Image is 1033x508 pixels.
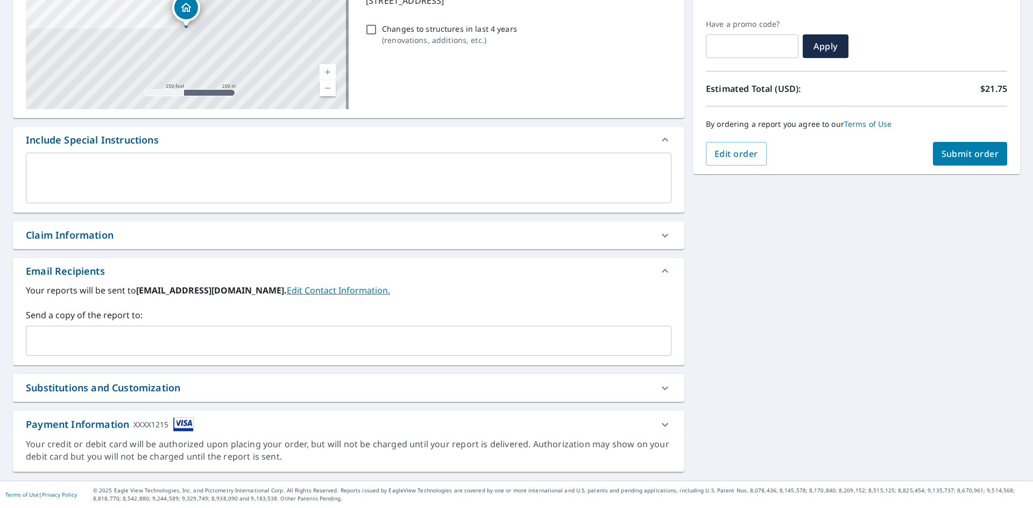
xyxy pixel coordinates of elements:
p: By ordering a report you agree to our [706,119,1007,129]
div: Include Special Instructions [26,133,159,147]
div: Email Recipients [13,258,684,284]
p: Changes to structures in last 4 years [382,23,517,34]
div: Claim Information [26,228,114,242]
img: cardImage [173,417,194,432]
button: Submit order [933,142,1008,166]
button: Edit order [706,142,767,166]
a: Terms of Use [5,491,39,498]
div: Substitutions and Customization [13,374,684,402]
div: Email Recipients [26,264,105,278]
p: $21.75 [980,82,1007,95]
a: Current Level 17, Zoom In [320,64,336,80]
div: Substitutions and Customization [26,381,180,395]
p: ( renovations, additions, etc. ) [382,34,517,46]
a: Terms of Use [844,119,892,129]
button: Apply [803,34,848,58]
label: Have a promo code? [706,19,798,29]
span: Edit order [714,148,758,160]
p: © 2025 Eagle View Technologies, Inc. and Pictometry International Corp. All Rights Reserved. Repo... [93,486,1028,503]
span: Submit order [942,148,999,160]
div: Payment Information [26,417,194,432]
div: XXXX1215 [133,417,168,432]
p: | [5,491,77,498]
span: Apply [811,40,840,52]
div: Claim Information [13,221,684,249]
a: EditContactInfo [287,284,390,296]
label: Your reports will be sent to [26,284,671,297]
p: Estimated Total (USD): [706,82,857,95]
label: Send a copy of the report to: [26,309,671,321]
a: Current Level 17, Zoom Out [320,80,336,96]
div: Include Special Instructions [13,127,684,153]
div: Payment InformationXXXX1215cardImage [13,411,684,438]
a: Privacy Policy [42,491,77,498]
b: [EMAIL_ADDRESS][DOMAIN_NAME]. [136,284,287,296]
div: Your credit or debit card will be authorized upon placing your order, but will not be charged unt... [26,438,671,463]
